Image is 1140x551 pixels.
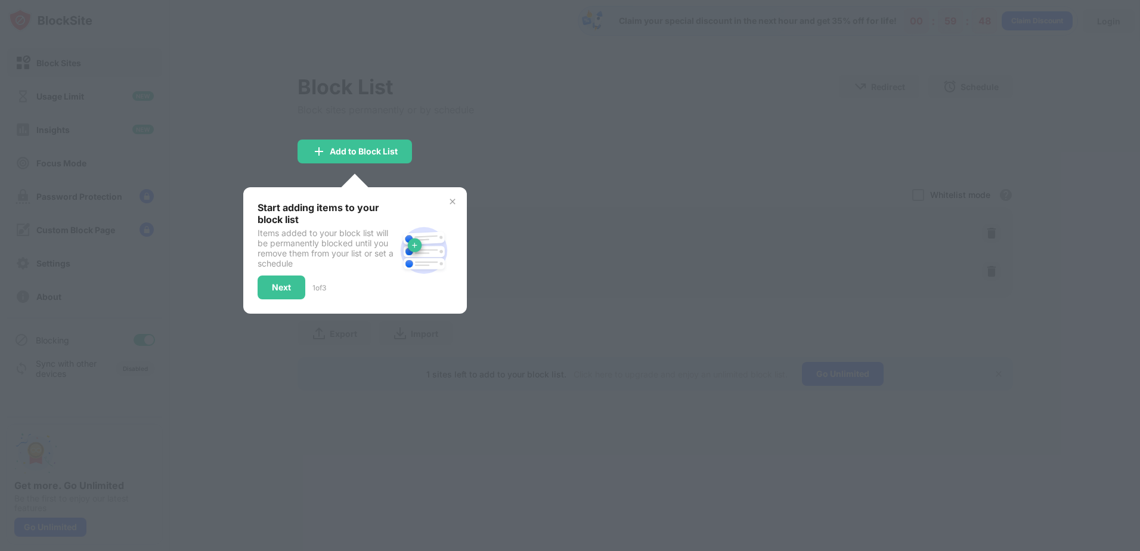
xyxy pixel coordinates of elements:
div: Next [272,283,291,292]
div: 1 of 3 [312,283,326,292]
img: x-button.svg [448,197,457,206]
div: Start adding items to your block list [258,202,395,225]
div: Add to Block List [330,147,398,156]
div: Items added to your block list will be permanently blocked until you remove them from your list o... [258,228,395,268]
img: block-site.svg [395,222,453,279]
